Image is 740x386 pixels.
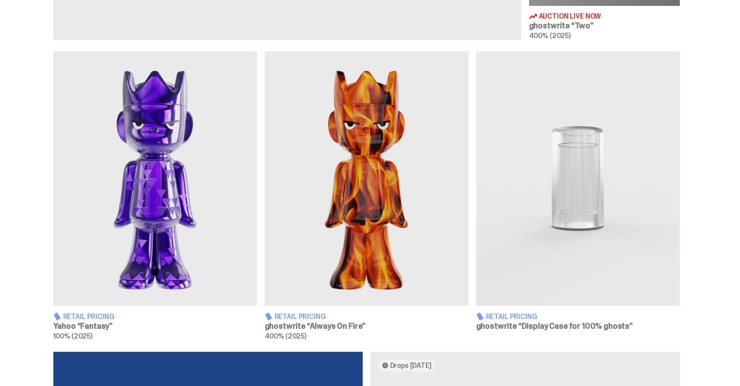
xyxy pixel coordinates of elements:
img: Always On Fire [265,51,468,306]
span: Drops [DATE] [390,362,432,369]
h3: ghostwrite “Always On Fire” [265,322,468,330]
span: Retail Pricing [486,313,537,320]
h3: ghostwrite “Two” [529,22,680,30]
span: Retail Pricing [275,313,326,320]
a: Always On Fire Retail Pricing [265,51,468,340]
img: Fantasy [53,51,257,306]
img: Display Case for 100% ghosts [476,51,680,306]
span: 400% (2025) [265,332,306,341]
h3: ghostwrite “Display Case for 100% ghosts” [476,322,680,330]
a: Display Case for 100% ghosts Retail Pricing [476,51,680,340]
span: 100% (2025) [53,332,92,341]
span: Retail Pricing [63,313,115,320]
span: 400% (2025) [529,31,571,40]
a: Fantasy Retail Pricing [53,51,257,340]
span: Auction Live Now [539,13,601,20]
h3: Yahoo “Fantasy” [53,322,257,330]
